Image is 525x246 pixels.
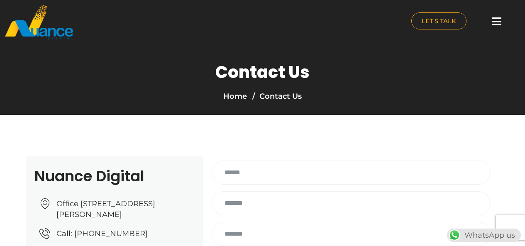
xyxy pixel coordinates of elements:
[422,18,456,24] span: LET'S TALK
[447,231,521,240] a: WhatsAppWhatsApp us
[39,228,195,239] a: Call: [PHONE_NUMBER]
[447,229,521,242] div: WhatsApp us
[54,198,195,220] span: Office [STREET_ADDRESS][PERSON_NAME]
[223,92,247,101] a: Home
[39,198,195,220] a: Office [STREET_ADDRESS][PERSON_NAME]
[4,4,74,40] img: nuance-qatar_logo
[448,229,461,242] img: WhatsApp
[250,90,302,102] li: Contact Us
[34,169,195,184] h2: Nuance Digital
[215,62,310,82] h1: Contact Us
[411,12,466,29] a: LET'S TALK
[4,4,259,40] a: nuance-qatar_logo
[54,228,148,239] span: Call: [PHONE_NUMBER]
